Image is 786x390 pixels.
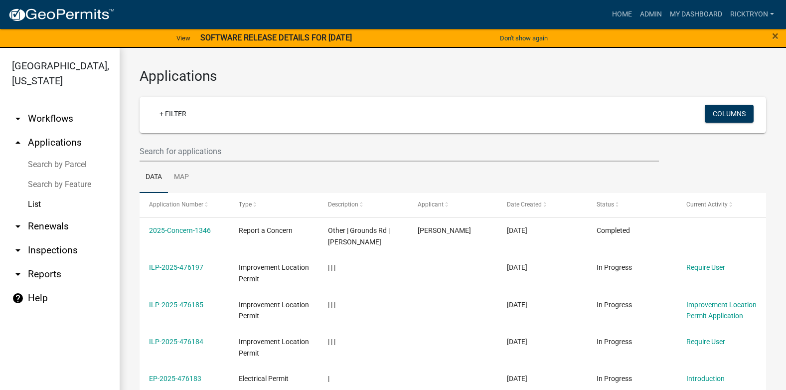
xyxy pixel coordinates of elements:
span: Improvement Location Permit [239,263,309,283]
span: Improvement Location Permit [239,301,309,320]
span: Type [239,201,252,208]
a: + Filter [152,105,194,123]
a: EP-2025-476183 [149,375,201,383]
i: arrow_drop_down [12,268,24,280]
span: Other | Grounds Rd | John Duckworth [328,226,390,246]
i: arrow_drop_down [12,220,24,232]
span: Application Number [149,201,203,208]
a: ricktryon [726,5,778,24]
a: Admin [636,5,666,24]
i: help [12,292,24,304]
span: 09/10/2025 [507,301,527,309]
span: Report a Concern [239,226,293,234]
span: Applicant [418,201,444,208]
span: In Progress [597,301,632,309]
span: × [772,29,779,43]
a: My Dashboard [666,5,726,24]
i: arrow_drop_up [12,137,24,149]
datatable-header-cell: Status [587,193,677,217]
datatable-header-cell: Current Activity [676,193,766,217]
button: Columns [705,105,754,123]
strong: SOFTWARE RELEASE DETAILS FOR [DATE] [200,33,352,42]
span: | [328,375,329,383]
a: Improvement Location Permit Application [686,301,757,320]
a: Require User [686,263,725,271]
datatable-header-cell: Description [318,193,408,217]
span: | | | [328,301,335,309]
i: arrow_drop_down [12,244,24,256]
span: | | | [328,263,335,271]
span: Zachary VanBibber [418,226,471,234]
span: 09/10/2025 [507,226,527,234]
a: ILP-2025-476197 [149,263,203,271]
span: 09/10/2025 [507,338,527,346]
a: Introduction [686,375,725,383]
span: 09/10/2025 [507,375,527,383]
a: ILP-2025-476184 [149,338,203,346]
datatable-header-cell: Type [229,193,319,217]
datatable-header-cell: Applicant [408,193,498,217]
span: Status [597,201,614,208]
a: Require User [686,338,725,346]
a: Data [140,162,168,194]
datatable-header-cell: Application Number [140,193,229,217]
button: Close [772,30,779,42]
span: Electrical Permit [239,375,289,383]
a: Map [168,162,195,194]
span: In Progress [597,263,632,271]
a: 2025-Concern-1346 [149,226,211,234]
a: View [172,30,194,46]
span: 09/10/2025 [507,263,527,271]
span: Completed [597,226,630,234]
a: ILP-2025-476185 [149,301,203,309]
span: Current Activity [686,201,728,208]
span: In Progress [597,338,632,346]
a: Home [608,5,636,24]
span: Description [328,201,358,208]
datatable-header-cell: Date Created [497,193,587,217]
span: In Progress [597,375,632,383]
input: Search for applications [140,141,659,162]
h3: Applications [140,68,766,85]
button: Don't show again [496,30,552,46]
span: Date Created [507,201,542,208]
i: arrow_drop_down [12,113,24,125]
span: | | | [328,338,335,346]
span: Improvement Location Permit [239,338,309,357]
